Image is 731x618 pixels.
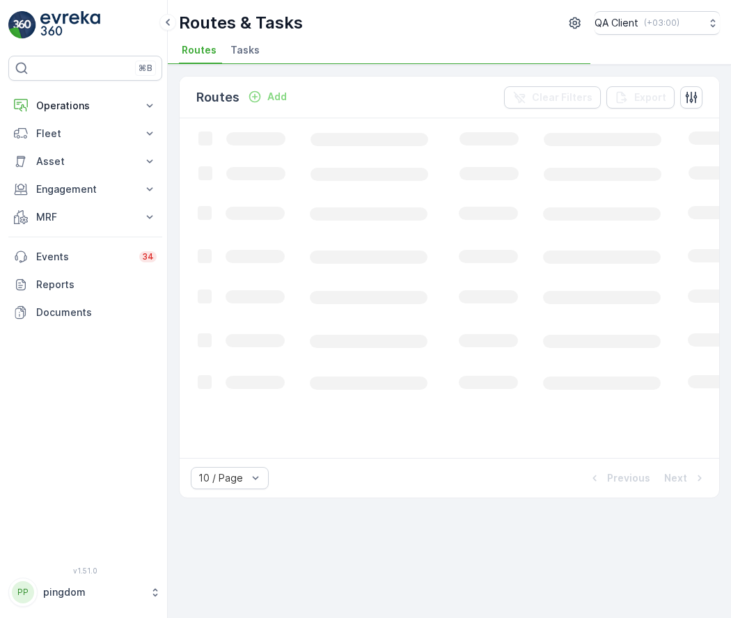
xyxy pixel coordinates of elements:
[40,11,100,39] img: logo_light-DOdMpM7g.png
[8,203,162,231] button: MRF
[242,88,292,105] button: Add
[196,88,239,107] p: Routes
[586,470,652,486] button: Previous
[607,471,650,485] p: Previous
[36,250,131,264] p: Events
[36,182,134,196] p: Engagement
[532,90,592,104] p: Clear Filters
[36,278,157,292] p: Reports
[36,306,157,319] p: Documents
[644,17,679,29] p: ( +03:00 )
[182,43,217,57] span: Routes
[36,210,134,224] p: MRF
[8,11,36,39] img: logo
[8,271,162,299] a: Reports
[634,90,666,104] p: Export
[8,243,162,271] a: Events34
[595,11,720,35] button: QA Client(+03:00)
[606,86,675,109] button: Export
[8,578,162,607] button: PPpingdom
[8,120,162,148] button: Fleet
[36,99,134,113] p: Operations
[8,175,162,203] button: Engagement
[142,251,154,262] p: 34
[230,43,260,57] span: Tasks
[43,585,143,599] p: pingdom
[12,581,34,603] div: PP
[36,127,134,141] p: Fleet
[663,470,708,486] button: Next
[139,63,152,74] p: ⌘B
[8,566,162,575] span: v 1.51.0
[8,299,162,326] a: Documents
[36,154,134,168] p: Asset
[8,148,162,175] button: Asset
[179,12,303,34] p: Routes & Tasks
[8,92,162,120] button: Operations
[664,471,687,485] p: Next
[504,86,601,109] button: Clear Filters
[267,90,287,104] p: Add
[595,16,638,30] p: QA Client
